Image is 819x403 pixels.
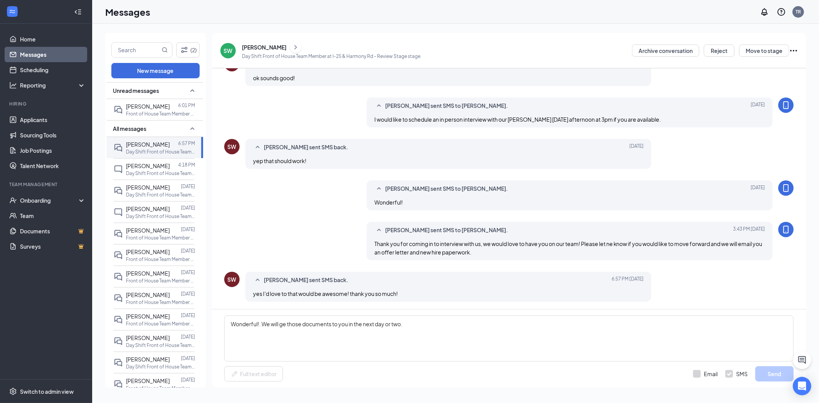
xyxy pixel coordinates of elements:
[9,81,17,89] svg: Analysis
[126,320,195,327] p: Front of House Team Member at [GEOGRAPHIC_DATA][PERSON_NAME]
[793,351,811,369] button: ChatActive
[385,226,508,235] span: [PERSON_NAME] sent SMS to [PERSON_NAME].
[20,47,86,62] a: Messages
[126,248,170,255] span: [PERSON_NAME]
[178,140,195,147] p: 6:57 PM
[180,45,189,55] svg: Filter
[793,377,811,395] div: Open Intercom Messenger
[20,239,86,254] a: SurveysCrown
[374,184,384,193] svg: SmallChevronUp
[176,42,200,58] button: Filter (2)
[126,356,170,363] span: [PERSON_NAME]
[612,276,644,285] span: [DATE] 6:57 PM
[181,334,195,340] p: [DATE]
[253,290,398,297] span: yes I'd love to that would be awesome! thank you so much!
[181,291,195,297] p: [DATE]
[20,81,86,89] div: Reporting
[126,299,195,306] p: Front of House Team Member at [GEOGRAPHIC_DATA][PERSON_NAME]
[290,41,301,53] button: ChevronRight
[224,366,283,382] button: Full text editorPen
[9,181,84,188] div: Team Management
[629,143,644,152] span: [DATE]
[126,385,195,391] p: Front of House Team Member at [GEOGRAPHIC_DATA][PERSON_NAME]
[231,370,238,378] svg: Pen
[126,342,195,348] p: Day Shift Front of House Team Member at I-25 & Harmony Rd
[114,358,123,367] svg: DoubleChat
[114,165,123,174] svg: ChatInactive
[181,355,195,362] p: [DATE]
[105,5,150,18] h1: Messages
[374,116,661,123] span: I would like to schedule an in person interview with our [PERSON_NAME] [DATE] afternoon at 3pm if...
[8,8,16,15] svg: WorkstreamLogo
[632,45,699,57] button: Archive conversation
[20,127,86,143] a: Sourcing Tools
[253,157,306,164] span: yep that should work!
[126,149,195,155] p: Day Shift Front of House Team Member at I-25 & Harmony Rd
[224,315,794,362] textarea: Wonderful!. We will ge those documents to you in the next day or two.
[126,235,195,241] p: Front of House Team Member at [GEOGRAPHIC_DATA][PERSON_NAME]
[181,205,195,211] p: [DATE]
[114,315,123,324] svg: DoubleChat
[126,213,195,220] p: Day Shift Front of House Team Member at I-25 & Harmony Rd
[374,199,403,206] span: Wonderful!
[181,248,195,254] p: [DATE]
[20,208,86,223] a: Team
[114,105,123,114] svg: DoubleChat
[188,124,197,133] svg: SmallChevronUp
[228,276,237,283] div: SW
[9,388,17,395] svg: Settings
[20,158,86,173] a: Talent Network
[178,102,195,109] p: 6:01 PM
[126,227,170,234] span: [PERSON_NAME]
[264,276,348,285] span: [PERSON_NAME] sent SMS back.
[126,363,195,370] p: Day Shift Front of House Team Member at I-25 & Harmony Rd
[228,143,237,150] div: SW
[126,205,170,212] span: [PERSON_NAME]
[739,45,789,57] button: Move to stage
[292,43,299,52] svg: ChevronRight
[126,256,195,263] p: Front of House Team Member at [GEOGRAPHIC_DATA][PERSON_NAME]
[9,197,17,204] svg: UserCheck
[111,63,200,78] button: New message
[20,112,86,127] a: Applicants
[704,45,735,57] button: Reject
[781,101,791,110] svg: MobileSms
[9,101,84,107] div: Hiring
[385,184,508,193] span: [PERSON_NAME] sent SMS to [PERSON_NAME].
[113,125,146,132] span: All messages
[733,226,765,235] span: [DATE] 3:43 PM
[181,183,195,190] p: [DATE]
[113,87,159,94] span: Unread messages
[114,272,123,281] svg: DoubleChat
[253,143,262,152] svg: SmallChevronUp
[181,377,195,383] p: [DATE]
[20,31,86,47] a: Home
[126,270,170,277] span: [PERSON_NAME]
[181,312,195,319] p: [DATE]
[253,74,295,81] span: ok sounds good!
[126,162,170,169] span: [PERSON_NAME]
[242,43,286,51] div: [PERSON_NAME]
[20,223,86,239] a: DocumentsCrown
[224,47,233,55] div: SW
[114,251,123,260] svg: DoubleChat
[253,276,262,285] svg: SmallChevronUp
[797,355,807,365] svg: ChatActive
[126,111,195,117] p: Front of House Team Member at [GEOGRAPHIC_DATA][PERSON_NAME]
[751,101,765,111] span: [DATE]
[796,8,801,15] div: TR
[777,7,786,17] svg: QuestionInfo
[755,366,794,382] button: Send
[188,86,197,95] svg: SmallChevronUp
[162,47,168,53] svg: MagnifyingGlass
[126,377,170,384] span: [PERSON_NAME]
[181,269,195,276] p: [DATE]
[126,141,170,148] span: [PERSON_NAME]
[114,208,123,217] svg: ChatInactive
[126,170,195,177] p: Day Shift Front of House Team Member at I-25 & Harmony Rd
[74,8,82,16] svg: Collapse
[126,184,170,191] span: [PERSON_NAME]
[20,388,74,395] div: Switch to admin view
[114,229,123,238] svg: DoubleChat
[242,53,420,59] p: Day Shift Front of House Team Member at I-25 & Harmony Rd - Review Stage stage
